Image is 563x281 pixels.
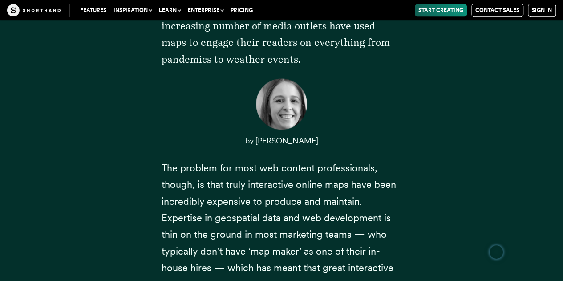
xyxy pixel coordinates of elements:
[77,4,110,16] a: Features
[184,4,227,16] button: Enterprise
[415,4,467,16] a: Start Creating
[110,4,155,16] button: Inspiration
[227,4,256,16] a: Pricing
[155,4,184,16] button: Learn
[528,4,556,17] a: Sign in
[162,132,402,149] p: by [PERSON_NAME]
[7,4,61,16] img: The Craft
[471,4,523,17] a: Contact Sales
